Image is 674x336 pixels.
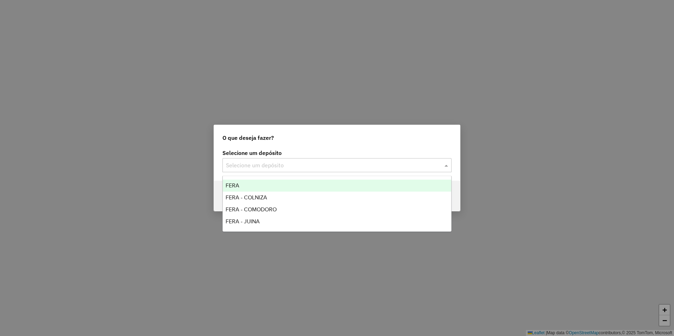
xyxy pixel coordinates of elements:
span: O que deseja fazer? [222,133,274,142]
ng-dropdown-panel: Options list [222,176,452,232]
label: Selecione um depósito [222,149,452,157]
span: FERA - COLNIZA [226,194,267,200]
span: FERA - JUINA [226,218,260,224]
span: FERA [226,182,239,188]
span: FERA - COMODORO [226,206,277,212]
